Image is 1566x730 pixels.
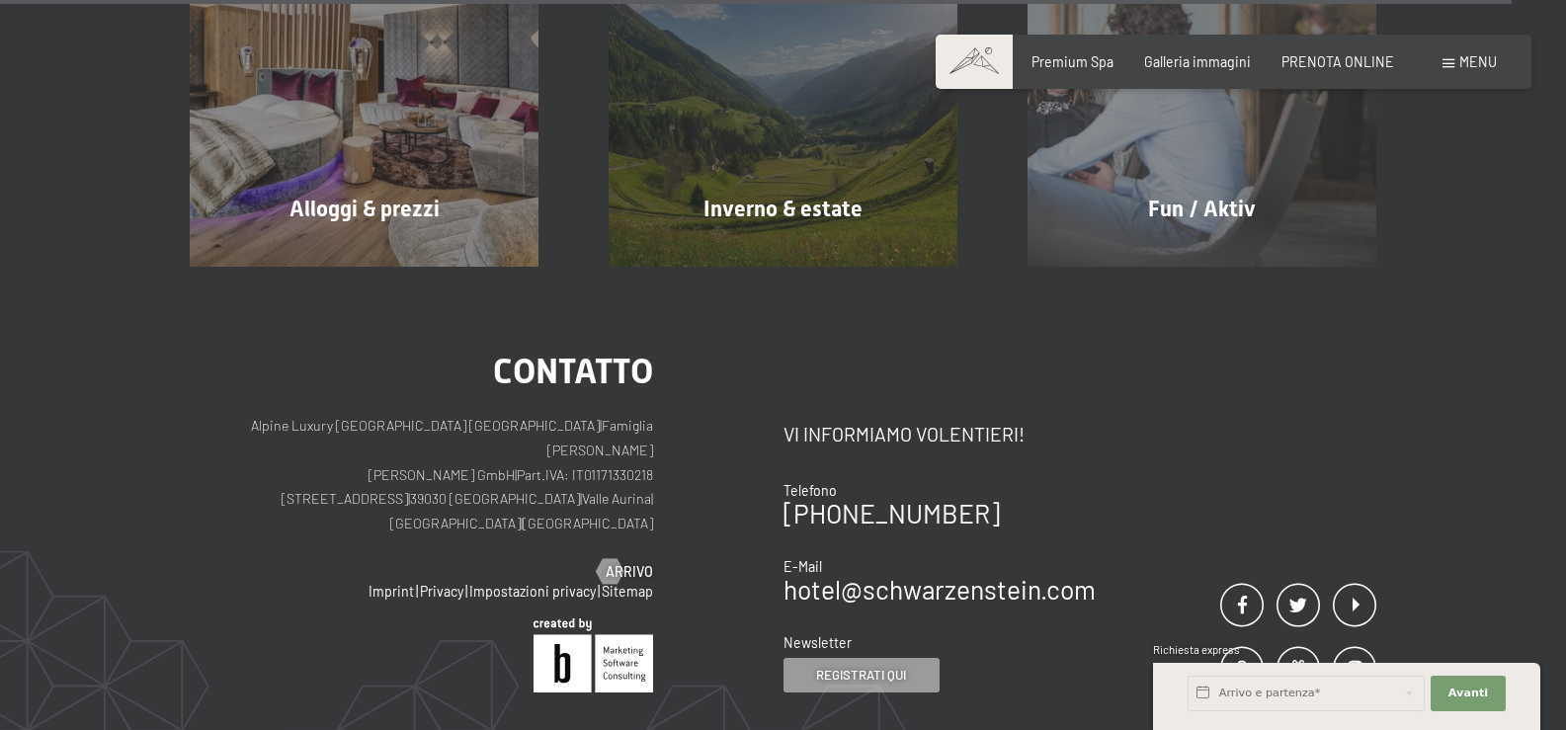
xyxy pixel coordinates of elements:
[1148,197,1256,221] span: Fun / Aktiv
[651,490,653,507] span: |
[493,351,653,391] span: Contatto
[1031,53,1113,70] a: Premium Spa
[534,618,653,692] img: Brandnamic GmbH | Leading Hospitality Solutions
[416,583,418,600] span: |
[289,197,440,221] span: Alloggi & prezzi
[816,666,906,684] span: Registrati qui
[469,583,596,600] a: Impostazioni privacy
[1459,53,1497,70] span: Menu
[783,574,1096,605] a: hotel@schwarzenstein.com
[783,558,822,575] span: E-Mail
[580,490,582,507] span: |
[1448,686,1488,701] span: Avanti
[1281,53,1394,70] a: PRENOTA ONLINE
[408,490,410,507] span: |
[420,583,463,600] a: Privacy
[783,482,837,499] span: Telefono
[190,414,653,535] p: Alpine Luxury [GEOGRAPHIC_DATA] [GEOGRAPHIC_DATA] Famiglia [PERSON_NAME] [PERSON_NAME] GmbH Part....
[521,515,523,531] span: |
[515,466,517,483] span: |
[1153,643,1240,656] span: Richiesta express
[369,583,414,600] a: Imprint
[703,197,863,221] span: Inverno & estate
[597,562,653,582] a: Arrivo
[606,562,653,582] span: Arrivo
[1144,53,1251,70] a: Galleria immagini
[1431,676,1506,711] button: Avanti
[602,583,653,600] a: Sitemap
[465,583,467,600] span: |
[783,498,1000,528] a: [PHONE_NUMBER]
[783,634,852,651] span: Newsletter
[598,583,600,600] span: |
[783,423,1025,446] span: Vi informiamo volentieri!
